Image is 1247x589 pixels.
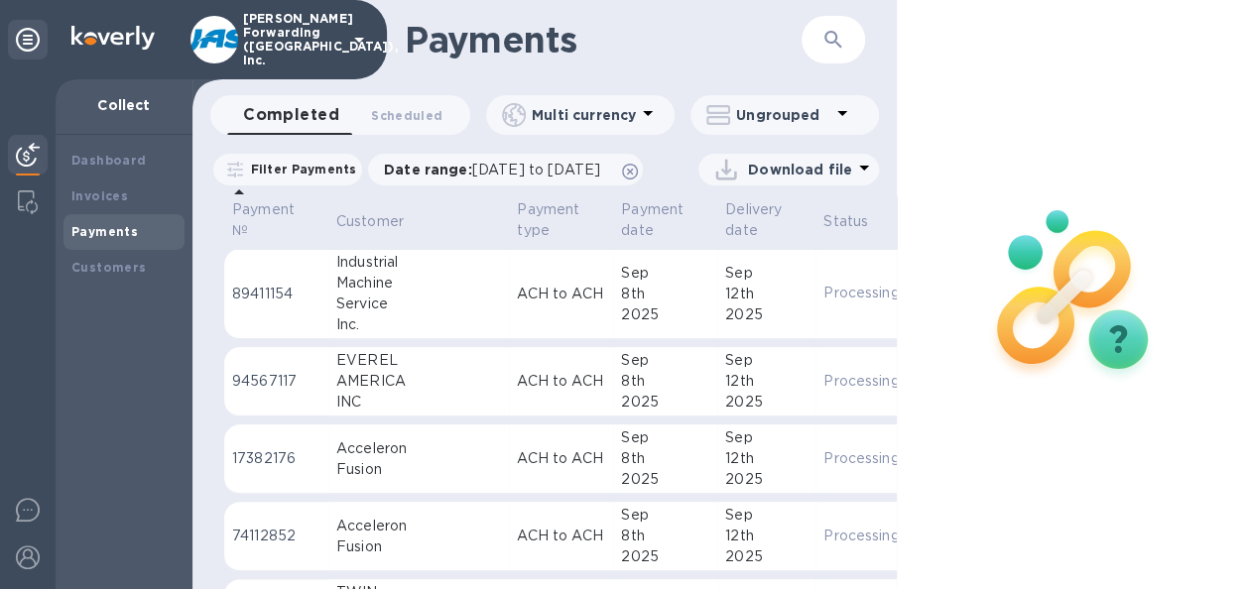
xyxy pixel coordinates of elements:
div: Sep [621,350,709,371]
span: Payment date [621,199,709,241]
p: Customer [336,211,404,232]
div: Sep [621,427,709,448]
div: 2025 [725,304,808,325]
div: 2025 [725,392,808,412]
div: 2025 [725,469,808,490]
div: 12th [725,284,808,304]
span: Completed [243,101,339,129]
div: Date range:[DATE] to [DATE] [368,154,643,185]
div: 12th [725,448,808,469]
div: Service [336,294,501,314]
div: 2025 [621,392,709,412]
div: 8th [621,371,709,392]
span: [DATE] to [DATE] [472,162,600,177]
p: ACH to ACH [517,371,605,392]
span: Delivery date [725,199,808,241]
span: Scheduled [371,105,442,126]
p: Multi currency [532,105,636,125]
p: Processing [823,283,899,303]
p: 94567117 [232,371,320,392]
b: Dashboard [71,153,147,168]
p: Payment date [621,199,684,241]
div: Fusion [336,459,501,480]
p: Date range : [384,160,610,179]
div: Acceleron [336,516,501,536]
p: Ungrouped [736,105,830,125]
div: 2025 [725,546,808,567]
div: 8th [621,448,709,469]
div: EVEREL [336,350,501,371]
div: INC [336,392,501,412]
div: 2025 [621,546,709,567]
div: Sep [725,427,808,448]
img: Logo [71,26,155,50]
p: Payment type [517,199,579,241]
div: Unpin categories [8,20,48,59]
div: 8th [621,284,709,304]
p: Status [823,211,868,232]
p: ACH to ACH [517,526,605,546]
div: Fusion [336,536,501,557]
b: Payments [71,224,138,239]
span: Payment type [517,199,605,241]
p: ACH to ACH [517,448,605,469]
div: Sep [725,350,808,371]
p: Filter Payments [243,161,356,177]
div: AMERICA [336,371,501,392]
div: Sep [725,505,808,526]
div: Inc. [336,314,501,335]
p: 17382176 [232,448,320,469]
span: Customer [336,211,430,232]
p: [PERSON_NAME] Forwarding ([GEOGRAPHIC_DATA]), Inc. [243,12,342,67]
div: Sep [725,263,808,284]
div: 12th [725,526,808,546]
b: Customers [71,260,147,275]
span: Status [823,211,894,232]
p: ACH to ACH [517,284,605,304]
div: Sep [621,263,709,284]
div: Sep [621,505,709,526]
p: 74112852 [232,526,320,546]
div: Acceleron [336,438,501,459]
p: Collect [71,95,177,115]
b: Invoices [71,188,128,203]
p: Payment № [232,199,295,241]
div: 12th [725,371,808,392]
div: Industrial [336,252,501,273]
p: 89411154 [232,284,320,304]
p: Delivery date [725,199,782,241]
div: 8th [621,526,709,546]
p: Download file [748,160,852,179]
p: Processing [823,371,899,392]
h1: Payments [405,19,802,60]
div: 2025 [621,304,709,325]
div: 2025 [621,469,709,490]
p: Processing [823,448,899,469]
p: Processing [823,526,899,546]
span: Payment № [232,199,320,241]
div: Machine [336,273,501,294]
